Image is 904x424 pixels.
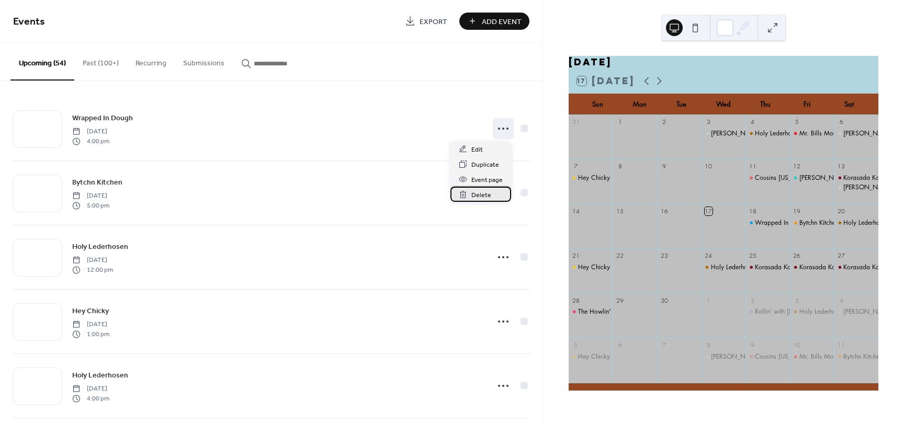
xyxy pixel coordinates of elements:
[749,252,756,260] div: 25
[471,144,483,155] span: Edit
[72,384,109,394] span: [DATE]
[72,370,128,381] span: Holy Lederhosen
[572,207,580,215] div: 14
[790,307,834,316] div: Holy Lederhosen
[572,163,580,170] div: 7
[72,369,128,381] a: Holy Lederhosen
[711,263,756,272] div: Holy Lederhosen
[749,163,756,170] div: 11
[578,174,610,182] div: Hey Chicky
[72,113,133,124] span: Wrapped In Dough
[837,296,845,304] div: 4
[711,352,815,361] div: [PERSON_NAME]'s Classic American
[72,394,109,403] span: 4:00 pm
[745,263,790,272] div: Korasada Korean BBQ & Taqueria
[72,112,133,124] a: Wrapped In Dough
[799,219,839,227] div: Bytchn Kitchen
[577,94,619,115] div: Sun
[749,341,756,349] div: 9
[569,174,613,182] div: Hey Chicky
[711,129,815,138] div: [PERSON_NAME]'s Classic American
[799,307,845,316] div: Holy Lederhosen
[660,252,668,260] div: 23
[572,118,580,126] div: 31
[72,256,113,265] span: [DATE]
[72,136,109,146] span: 4:00 pm
[749,207,756,215] div: 18
[837,252,845,260] div: 27
[705,207,713,215] div: 17
[660,207,668,215] div: 16
[755,174,831,182] div: Cousins [US_STATE] Lobster
[616,163,624,170] div: 8
[661,94,703,115] div: Tue
[843,352,883,361] div: Bytchn Kitchen
[660,163,668,170] div: 9
[793,341,801,349] div: 10
[569,307,613,316] div: The Howlin' Bird
[72,329,109,339] span: 1:00 pm
[660,296,668,304] div: 30
[837,341,845,349] div: 11
[616,252,624,260] div: 22
[834,307,878,316] div: Tommy's Classic American
[793,252,801,260] div: 26
[837,207,845,215] div: 20
[471,159,499,170] span: Duplicate
[72,320,109,329] span: [DATE]
[793,163,801,170] div: 12
[572,296,580,304] div: 28
[616,118,624,126] div: 1
[793,207,801,215] div: 19
[834,174,878,182] div: Korasada Korean BBQ & Taqueria
[569,263,613,272] div: Hey Chicky
[705,341,713,349] div: 8
[749,296,756,304] div: 2
[755,219,808,227] div: Wrapped In Dough
[72,176,122,188] a: Bytchn Kitchen
[828,94,870,115] div: Sat
[72,201,109,210] span: 5:00 pm
[175,42,233,79] button: Submissions
[10,42,74,81] button: Upcoming (54)
[745,174,790,182] div: Cousins Maine Lobster
[834,129,878,138] div: Tommy's Classic American
[72,127,109,136] span: [DATE]
[569,352,613,361] div: Hey Chicky
[749,118,756,126] div: 4
[471,175,503,186] span: Event page
[755,307,837,316] div: Rollin' with [PERSON_NAME]
[834,352,878,361] div: Bytchn Kitchen
[397,13,455,30] a: Export
[702,129,746,138] div: Tommy's Classic American
[72,240,128,253] a: Holy Lederhosen
[793,296,801,304] div: 3
[793,118,801,126] div: 5
[703,94,744,115] div: Wed
[72,305,109,317] a: Hey Chicky
[13,12,45,32] span: Events
[843,219,889,227] div: Holy Lederhosen
[834,263,878,272] div: Korasada Korean BBQ & Taqueria
[702,352,746,361] div: Tommy's Classic American
[755,352,831,361] div: Cousins [US_STATE] Lobster
[837,118,845,126] div: 6
[705,252,713,260] div: 24
[790,219,834,227] div: Bytchn Kitchen
[790,174,834,182] div: Chuy's Tacos
[72,191,109,201] span: [DATE]
[834,219,878,227] div: Holy Lederhosen
[834,183,878,192] div: Tommy's Classic American
[72,265,113,274] span: 12:00 pm
[790,352,834,361] div: Mr. Bills Mobile Woodfired Pizza Kitchen
[705,163,713,170] div: 10
[420,16,447,27] span: Export
[74,42,127,79] button: Past (100+)
[705,118,713,126] div: 3
[459,13,529,30] button: Add Event
[799,263,894,272] div: Korasada Korean BBQ & Taqueria
[660,118,668,126] div: 2
[616,341,624,349] div: 6
[72,177,122,188] span: Bytchn Kitchen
